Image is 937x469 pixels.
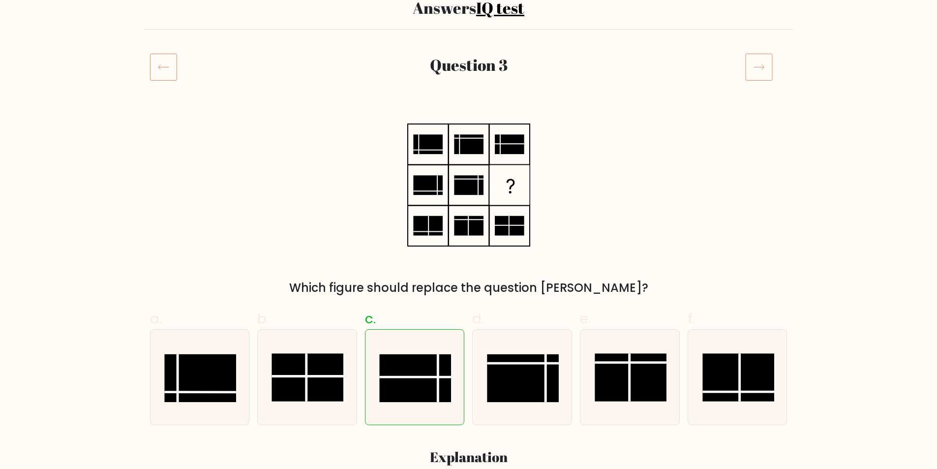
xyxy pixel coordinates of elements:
div: Which figure should replace the question [PERSON_NAME]? [156,279,782,297]
span: a. [150,309,162,328]
span: f. [688,309,695,328]
span: b. [257,309,269,328]
h2: Question 3 [204,56,733,74]
span: d. [472,309,484,328]
span: c. [365,309,376,328]
h3: Explanation [156,449,782,466]
span: e. [580,309,591,328]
